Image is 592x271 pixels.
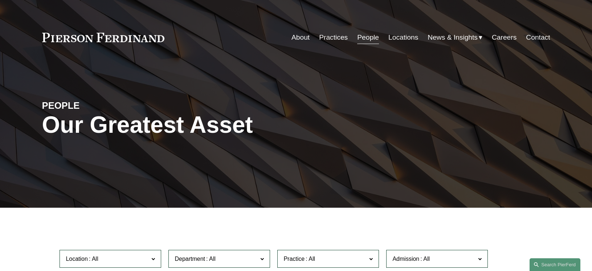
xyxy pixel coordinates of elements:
a: Practices [319,31,348,44]
span: Location [66,256,88,262]
span: Admission [392,256,419,262]
span: Practice [283,256,305,262]
span: News & Insights [428,31,478,44]
h1: Our Greatest Asset [42,112,381,138]
a: Search this site [530,258,580,271]
a: Careers [492,31,517,44]
h4: PEOPLE [42,100,169,111]
a: folder dropdown [428,31,482,44]
a: About [291,31,310,44]
span: Department [175,256,205,262]
a: People [357,31,379,44]
a: Locations [388,31,418,44]
a: Contact [526,31,550,44]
